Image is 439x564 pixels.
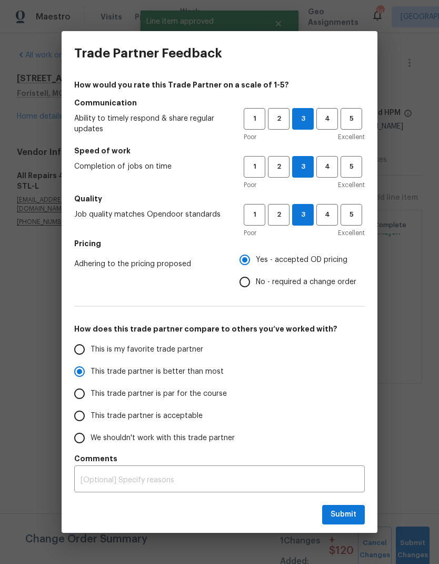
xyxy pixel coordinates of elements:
span: This trade partner is par for the course [91,388,227,400]
div: How does this trade partner compare to others you’ve worked with? [74,338,365,449]
span: This is my favorite trade partner [91,344,203,355]
span: Poor [244,180,256,190]
button: 5 [341,108,362,130]
span: This trade partner is acceptable [91,411,203,422]
span: 5 [342,161,361,173]
span: Excellent [338,228,365,238]
span: Poor [244,132,256,142]
h5: How does this trade partner compare to others you’ve worked with? [74,324,365,334]
button: 4 [316,108,338,130]
button: 2 [268,204,290,226]
span: Yes - accepted OD pricing [256,255,347,266]
button: 4 [316,156,338,178]
button: 2 [268,108,290,130]
span: 3 [293,113,313,125]
span: 1 [245,113,264,125]
button: 3 [292,204,314,226]
button: 4 [316,204,338,226]
button: 2 [268,156,290,178]
span: 1 [245,161,264,173]
button: 3 [292,108,314,130]
span: Ability to timely respond & share regular updates [74,113,227,134]
span: 2 [269,113,288,125]
span: This trade partner is better than most [91,366,224,377]
button: 1 [244,108,265,130]
span: Submit [331,508,356,521]
span: Completion of jobs on time [74,161,227,172]
h5: Quality [74,193,365,204]
span: Job quality matches Opendoor standards [74,209,227,220]
span: No - required a change order [256,277,356,288]
span: 4 [317,209,337,221]
span: 4 [317,161,337,173]
button: 5 [341,156,362,178]
span: 3 [293,209,313,221]
button: 5 [341,204,362,226]
span: 2 [269,161,288,173]
span: 5 [342,209,361,221]
span: Excellent [338,132,365,142]
h5: Communication [74,98,365,108]
button: 1 [244,204,265,226]
span: Poor [244,228,256,238]
h5: Pricing [74,238,365,249]
span: 1 [245,209,264,221]
span: Excellent [338,180,365,190]
span: We shouldn't work with this trade partner [91,433,235,444]
span: 4 [317,113,337,125]
div: Pricing [240,249,365,293]
button: Submit [322,505,365,524]
h5: Comments [74,453,365,464]
h4: How would you rate this Trade Partner on a scale of 1-5? [74,80,365,90]
span: 5 [342,113,361,125]
button: 3 [292,156,314,178]
span: 2 [269,209,288,221]
h5: Speed of work [74,145,365,156]
button: 1 [244,156,265,178]
span: Adhering to the pricing proposed [74,259,223,269]
h3: Trade Partner Feedback [74,46,222,61]
span: 3 [293,161,313,173]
